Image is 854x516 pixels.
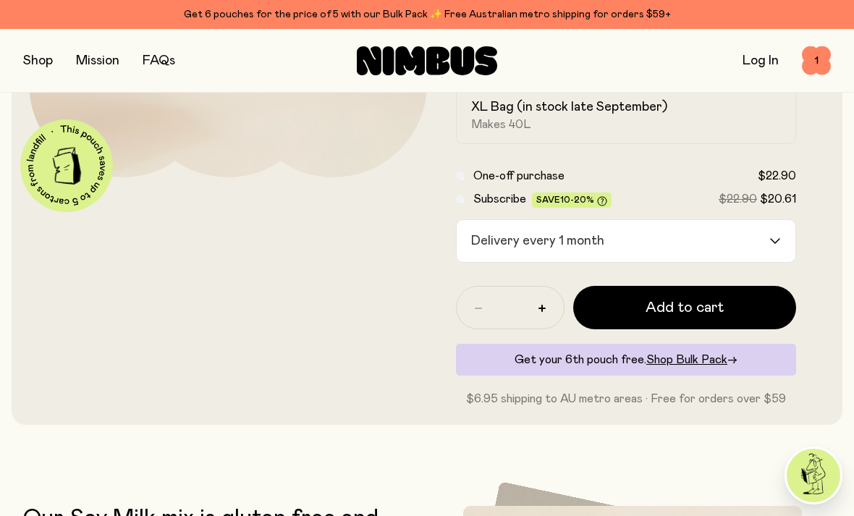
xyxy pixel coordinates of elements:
[760,193,796,205] span: $20.61
[471,117,531,132] span: Makes 40L
[646,354,737,365] a: Shop Bulk Pack→
[467,220,608,262] span: Delivery every 1 month
[471,98,667,116] h2: XL Bag (in stock late September)
[456,344,796,376] div: Get your 6th pouch free.
[719,193,757,205] span: $22.90
[456,390,796,407] p: $6.95 shipping to AU metro areas · Free for orders over $59
[456,219,796,263] div: Search for option
[473,193,526,205] span: Subscribe
[646,297,724,318] span: Add to cart
[23,6,831,23] div: Get 6 pouches for the price of 5 with our Bulk Pack ✨ Free Australian metro shipping for orders $59+
[560,195,594,204] span: 10-20%
[143,54,175,67] a: FAQs
[76,54,119,67] a: Mission
[646,354,727,365] span: Shop Bulk Pack
[609,220,768,262] input: Search for option
[787,449,840,502] img: agent
[758,170,796,182] span: $22.90
[802,46,831,75] button: 1
[743,54,779,67] a: Log In
[573,286,796,329] button: Add to cart
[473,170,565,182] span: One-off purchase
[536,195,607,206] span: Save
